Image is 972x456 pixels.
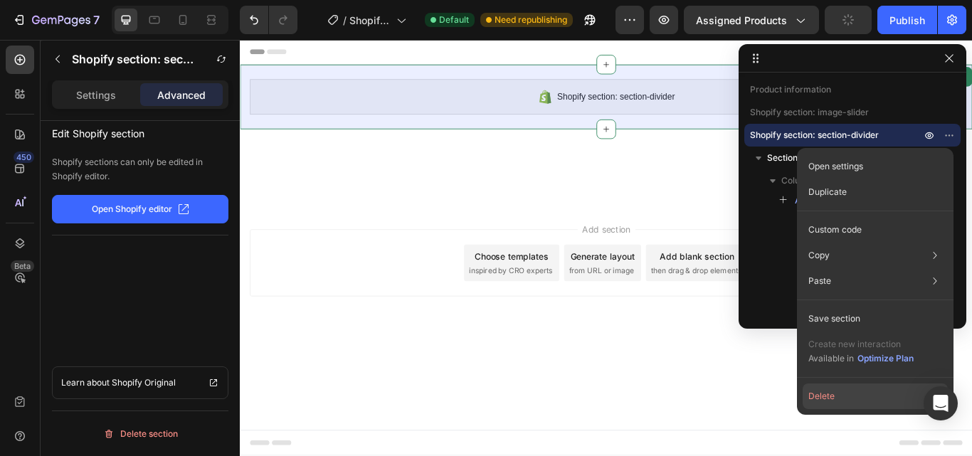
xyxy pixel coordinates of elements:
button: Open Shopify editor [52,195,228,223]
div: Generate layout [386,245,460,260]
p: Open Shopify editor [92,203,172,216]
p: Shopify section: section-divider [72,51,197,68]
button: Delete [803,383,948,409]
span: Section 4 [767,151,805,165]
span: Shopify Original Product Template [349,13,391,28]
div: Beta [11,260,34,272]
div: Publish [889,13,925,28]
p: Learn about [61,376,110,390]
p: Shopify sections can only be edited in Shopify editor. [52,155,228,184]
div: Delete section [103,425,178,442]
span: inspired by CRO experts [267,263,364,276]
button: Add element here [773,192,873,209]
span: Add element here [795,194,867,207]
p: Advanced [157,88,206,102]
div: Undo/Redo [240,6,297,34]
p: Duplicate [808,186,847,198]
span: Add section [393,213,461,228]
p: 7 [93,11,100,28]
button: Assigned Products [684,6,819,34]
span: then drag & drop elements [479,263,585,276]
span: Product information [750,83,831,97]
p: Settings [76,88,116,102]
div: Optimize Plan [857,352,914,365]
span: Need republishing [495,14,567,26]
span: Shopify section: image-slider [750,105,869,120]
button: Delete section [52,423,228,445]
span: Assigned Products [696,13,787,28]
span: Shopify section: section-divider [750,128,879,142]
p: Open settings [808,160,863,173]
span: Available in [808,353,854,364]
div: Shopify section: section-divider [679,37,813,50]
button: Publish [877,6,937,34]
span: / [343,13,347,28]
a: Learn about Shopify Original [52,366,228,399]
span: Column [781,174,813,188]
p: Shopify Original [112,376,176,390]
span: Default [439,14,469,26]
span: Shopify section: section-divider [370,58,507,75]
div: Add blank section [490,245,576,260]
button: 7 [6,6,106,34]
p: Save section [808,312,860,325]
p: Paste [808,275,831,287]
button: Optimize Plan [857,351,914,366]
p: Edit Shopify section [52,121,228,142]
div: 450 [14,152,34,163]
iframe: Design area [240,40,972,456]
p: Create new interaction [808,337,914,351]
p: Copy [808,249,830,262]
div: Open Intercom Messenger [924,386,958,420]
p: Custom code [808,223,862,236]
div: Choose templates [274,245,360,260]
span: from URL or image [384,263,460,276]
